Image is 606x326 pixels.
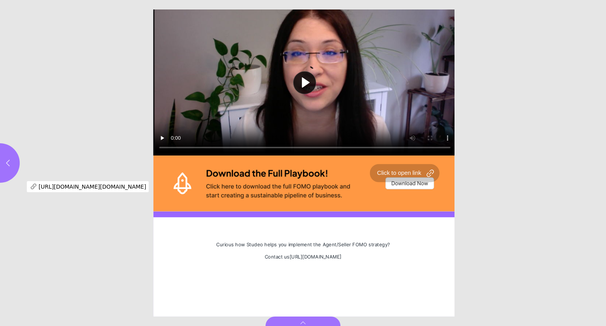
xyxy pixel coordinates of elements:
[184,254,422,260] div: Contact us
[27,181,149,192] div: [URL][DOMAIN_NAME][DOMAIN_NAME]
[151,9,454,317] section: Page 10
[290,254,342,260] a: [URL][DOMAIN_NAME]
[184,242,422,248] div: Curious how Studeo helps you implement the Agent/Seller FOMO strategy?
